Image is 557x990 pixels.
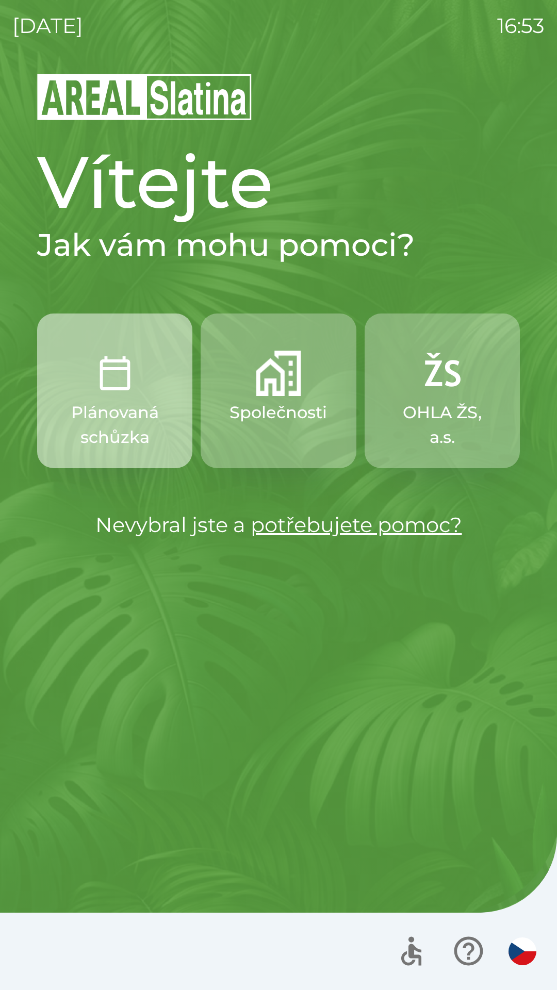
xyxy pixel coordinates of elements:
a: potřebujete pomoc? [251,512,462,537]
button: OHLA ŽS, a.s. [365,313,520,468]
p: Plánovaná schůzka [62,400,168,450]
p: Společnosti [230,400,327,425]
button: Společnosti [201,313,356,468]
h2: Jak vám mohu pomoci? [37,226,520,264]
p: 16:53 [497,10,545,41]
p: OHLA ŽS, a.s. [389,400,495,450]
img: 0ea463ad-1074-4378-bee6-aa7a2f5b9440.png [92,351,138,396]
img: Logo [37,72,520,122]
img: cs flag [509,937,536,965]
button: Plánovaná schůzka [37,313,192,468]
img: 9f72f9f4-8902-46ff-b4e6-bc4241ee3c12.png [419,351,465,396]
p: [DATE] [12,10,83,41]
p: Nevybral jste a [37,509,520,540]
h1: Vítejte [37,138,520,226]
img: 58b4041c-2a13-40f9-aad2-b58ace873f8c.png [256,351,301,396]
